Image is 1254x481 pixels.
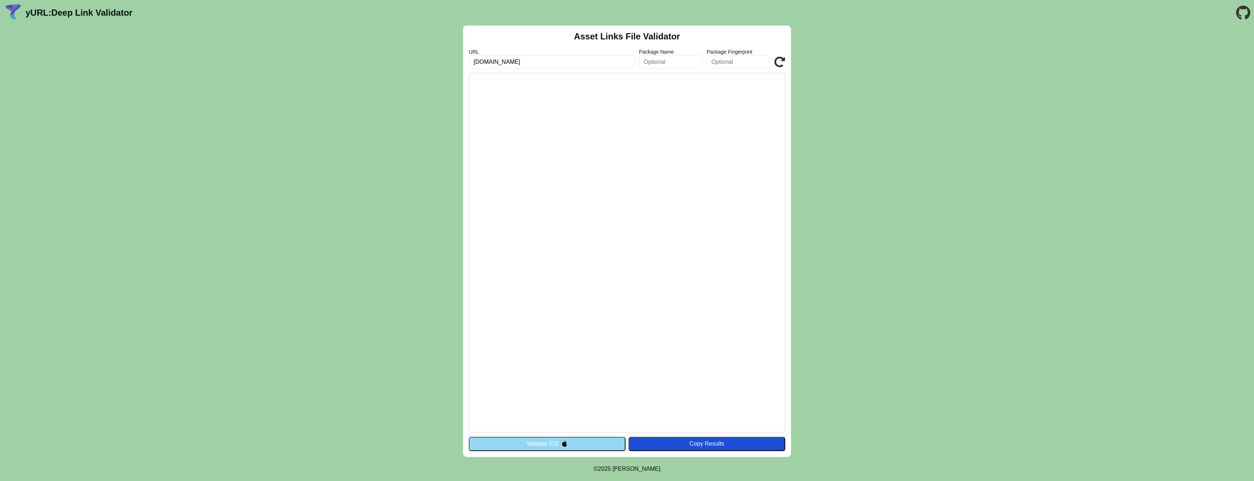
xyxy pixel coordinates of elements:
[632,440,782,447] div: Copy Results
[469,49,635,55] label: URL
[561,440,568,447] img: appleIcon.svg
[628,437,785,451] button: Copy Results
[639,49,702,55] label: Package Name
[593,457,660,481] footer: ©
[469,55,635,69] input: Required
[706,49,770,55] label: Package Fingerprint
[639,55,702,69] input: Optional
[598,466,611,472] span: 2025
[4,3,23,22] img: yURL Logo
[26,8,132,18] a: yURL:Deep Link Validator
[574,31,680,42] h2: Asset Links File Validator
[469,437,626,451] button: Validate iOS
[706,55,770,69] input: Optional
[612,466,661,472] a: Michael Ibragimchayev's Personal Site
